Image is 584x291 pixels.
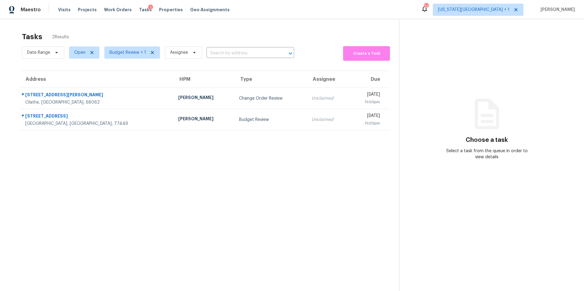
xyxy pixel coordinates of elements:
[173,71,235,88] th: HPM
[343,46,390,61] button: Create a Task
[286,49,295,58] button: Open
[354,91,380,99] div: [DATE]
[234,71,306,88] th: Type
[109,50,146,56] span: Budget Review + 1
[78,7,97,13] span: Projects
[311,117,345,123] div: Unclaimed
[190,7,230,13] span: Geo Assignments
[178,116,230,123] div: [PERSON_NAME]
[424,4,428,10] div: 22
[443,148,531,160] div: Select a task from the queue in order to view details
[159,7,183,13] span: Properties
[354,113,380,120] div: [DATE]
[438,7,509,13] span: [US_STATE][GEOGRAPHIC_DATA] + 1
[19,71,173,88] th: Address
[139,8,152,12] span: Tasks
[52,34,69,40] span: 2 Results
[207,49,277,58] input: Search by address
[25,113,169,121] div: [STREET_ADDRESS]
[25,92,169,99] div: [STREET_ADDRESS][PERSON_NAME]
[538,7,575,13] span: [PERSON_NAME]
[466,137,508,143] h3: Choose a task
[25,99,169,105] div: Olathe, [GEOGRAPHIC_DATA], 66062
[346,50,387,57] span: Create a Task
[27,50,50,56] span: Date Range
[354,120,380,126] div: 11:00pm
[354,99,380,105] div: 11:00pm
[58,7,71,13] span: Visits
[170,50,188,56] span: Assignee
[148,5,153,11] div: 1
[239,117,301,123] div: Budget Review
[74,50,85,56] span: Open
[239,95,301,101] div: Change Order Review
[349,71,389,88] th: Due
[25,121,169,127] div: [GEOGRAPHIC_DATA], [GEOGRAPHIC_DATA], 77449
[307,71,349,88] th: Assignee
[311,95,345,101] div: Unclaimed
[22,34,42,40] h2: Tasks
[178,94,230,102] div: [PERSON_NAME]
[21,7,41,13] span: Maestro
[104,7,132,13] span: Work Orders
